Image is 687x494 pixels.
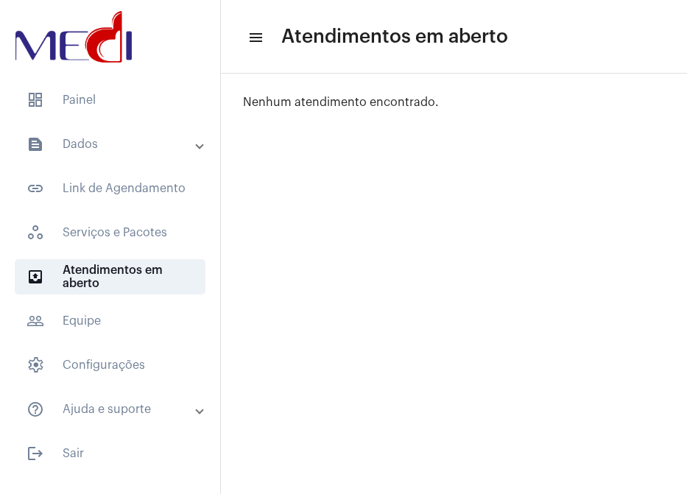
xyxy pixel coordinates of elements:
[15,215,205,250] span: Serviços e Pacotes
[15,82,205,118] span: Painel
[27,224,44,241] span: sidenav icon
[27,180,44,197] mat-icon: sidenav icon
[9,392,220,427] mat-expansion-panel-header: sidenav iconAjuda e suporte
[15,303,205,339] span: Equipe
[15,347,205,383] span: Configurações
[15,436,205,471] span: Sair
[27,356,44,374] span: sidenav icon
[27,312,44,330] mat-icon: sidenav icon
[12,7,135,66] img: d3a1b5fa-500b-b90f-5a1c-719c20e9830b.png
[243,96,439,108] span: Nenhum atendimento encontrado.
[15,259,205,294] span: Atendimentos em aberto
[27,135,44,153] mat-icon: sidenav icon
[27,268,44,286] mat-icon: sidenav icon
[247,29,262,46] mat-icon: sidenav icon
[27,401,44,418] mat-icon: sidenav icon
[27,401,197,418] mat-panel-title: Ajuda e suporte
[15,171,205,206] span: Link de Agendamento
[27,135,197,153] mat-panel-title: Dados
[9,127,220,162] mat-expansion-panel-header: sidenav iconDados
[281,25,508,49] span: Atendimentos em aberto
[27,445,44,462] mat-icon: sidenav icon
[27,91,44,109] span: sidenav icon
